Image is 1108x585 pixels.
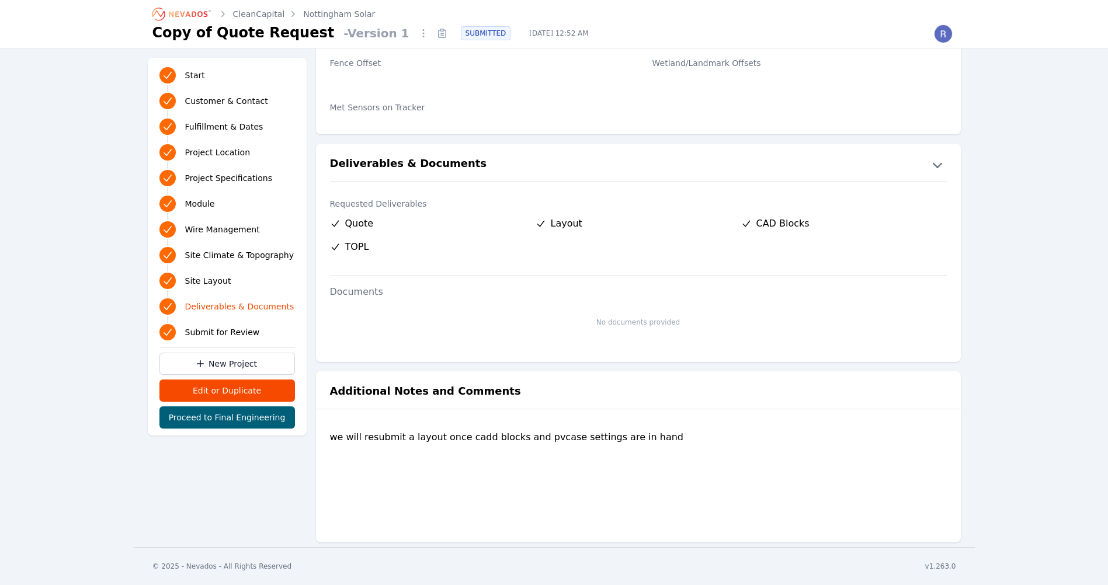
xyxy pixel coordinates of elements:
[330,155,487,174] h2: Deliverables & Documents
[159,406,295,429] button: Proceed to Final Engineering
[330,383,521,399] h2: Additional Notes and Comments
[330,304,947,341] li: No documents provided
[934,25,953,43] img: Riley Caron
[925,562,956,571] div: v1.263.0
[303,8,375,20] a: Nottingham Solar
[461,26,511,40] div: SUBMITTED
[233,8,285,20] a: CleanCapital
[185,249,294,261] span: Site Climate & Topography
[185,326,260,338] span: Submit for Review
[159,353,295,375] a: New Project
[345,240,369,254] span: TOPL
[756,217,810,231] span: CAD Blocks
[159,65,295,343] nav: Progress
[551,217,582,231] span: Layout
[652,57,947,69] label: Wetland/Landmark Offsets
[159,379,295,402] button: Edit or Duplicate
[185,224,260,235] span: Wire Management
[185,275,231,287] span: Site Layout
[152,23,335,42] h1: Copy of Quote Request
[185,121,263,133] span: Fulfillment & Dates
[345,217,374,231] span: Quote
[316,286,397,297] label: Documents
[339,25,414,41] span: - Version 1
[316,155,961,174] button: Deliverables & Documents
[330,430,947,524] div: we will resubmit a layout once cadd blocks and pvcase settings are in hand
[185,95,268,107] span: Customer & Contact
[330,57,624,69] label: Fence Offset
[520,29,598,38] span: [DATE] 12:52 AM
[185,198,215,210] span: Module
[330,198,947,210] label: Requested Deliverables
[185,69,205,81] span: Start
[185,147,251,158] span: Project Location
[185,301,294,312] span: Deliverables & Documents
[152,562,292,571] div: © 2025 - Nevados - All Rights Reserved
[330,102,624,113] label: Met Sensors on Tracker
[185,172,273,184] span: Project Specifications
[152,5,376,23] nav: Breadcrumb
